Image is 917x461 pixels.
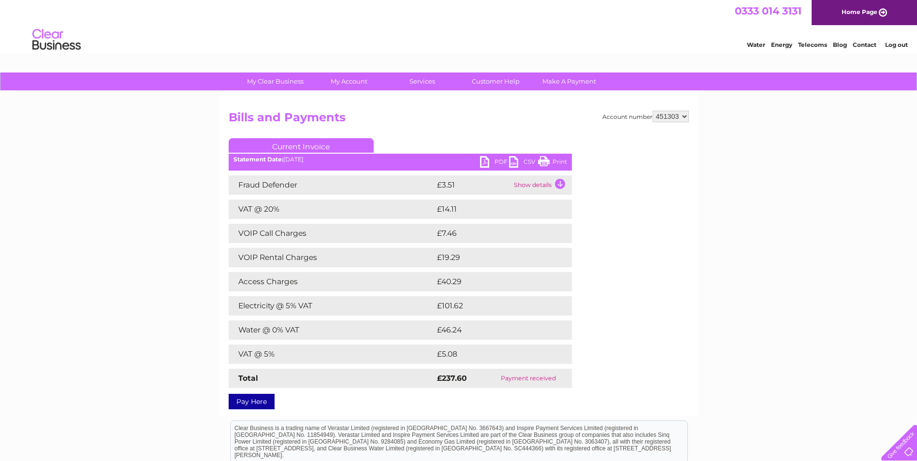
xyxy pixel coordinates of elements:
[509,156,538,170] a: CSV
[233,156,283,163] b: Statement Date:
[435,345,550,364] td: £5.08
[229,394,275,409] a: Pay Here
[885,41,908,48] a: Log out
[747,41,765,48] a: Water
[435,200,549,219] td: £14.11
[435,175,511,195] td: £3.51
[798,41,827,48] a: Telecoms
[235,72,315,90] a: My Clear Business
[735,5,801,17] a: 0333 014 3131
[382,72,462,90] a: Services
[456,72,536,90] a: Customer Help
[229,200,435,219] td: VAT @ 20%
[485,369,572,388] td: Payment received
[435,296,553,316] td: £101.62
[229,156,572,163] div: [DATE]
[529,72,609,90] a: Make A Payment
[435,320,553,340] td: £46.24
[853,41,876,48] a: Contact
[437,374,467,383] strong: £237.60
[229,138,374,153] a: Current Invoice
[229,175,435,195] td: Fraud Defender
[833,41,847,48] a: Blog
[229,320,435,340] td: Water @ 0% VAT
[480,156,509,170] a: PDF
[511,175,572,195] td: Show details
[231,5,687,47] div: Clear Business is a trading name of Verastar Limited (registered in [GEOGRAPHIC_DATA] No. 3667643...
[435,224,549,243] td: £7.46
[229,248,435,267] td: VOIP Rental Charges
[238,374,258,383] strong: Total
[309,72,389,90] a: My Account
[602,111,689,122] div: Account number
[229,224,435,243] td: VOIP Call Charges
[32,25,81,55] img: logo.png
[435,248,552,267] td: £19.29
[229,272,435,291] td: Access Charges
[229,296,435,316] td: Electricity @ 5% VAT
[771,41,792,48] a: Energy
[229,111,689,129] h2: Bills and Payments
[538,156,567,170] a: Print
[435,272,553,291] td: £40.29
[229,345,435,364] td: VAT @ 5%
